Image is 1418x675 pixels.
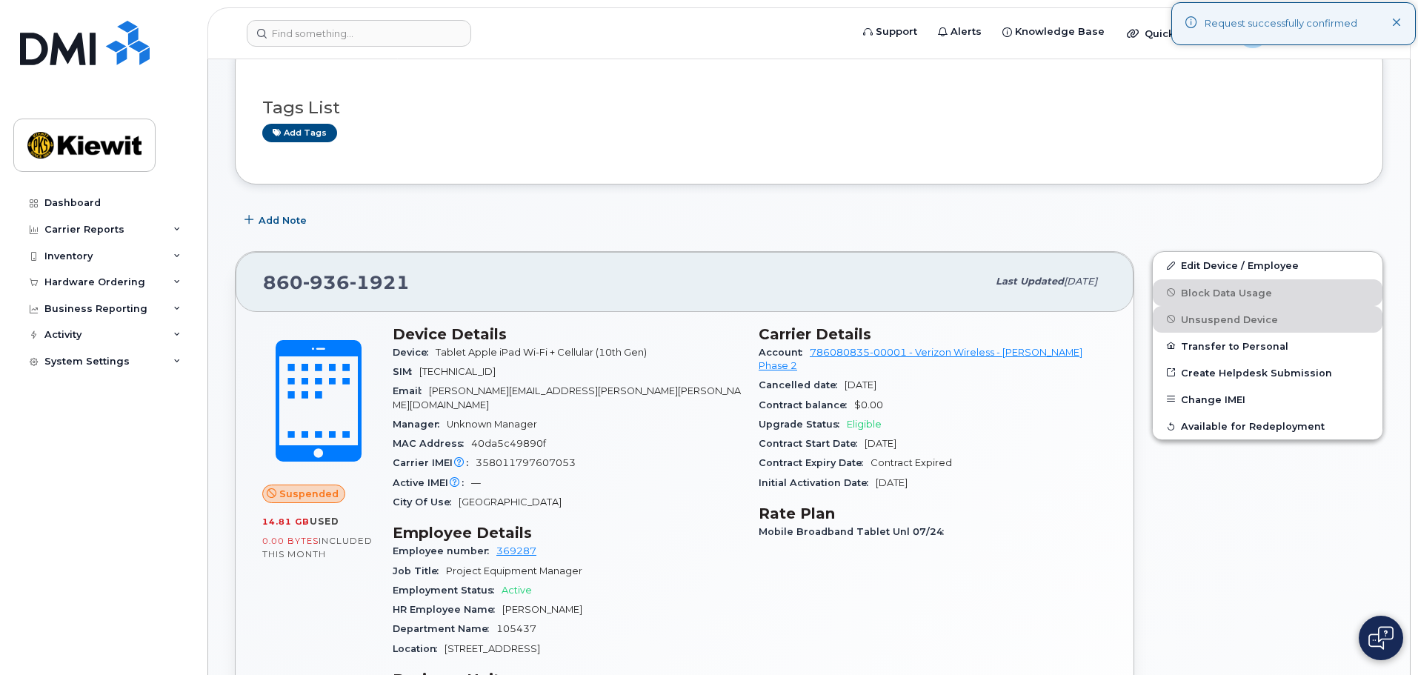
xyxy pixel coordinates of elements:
[436,347,647,358] span: Tablet Apple iPad Wi-Fi + Cellular (10th Gen)
[262,124,337,142] a: Add tags
[262,516,310,527] span: 14.81 GB
[992,17,1115,47] a: Knowledge Base
[393,496,459,508] span: City Of Use
[951,24,982,39] span: Alerts
[1153,386,1382,413] button: Change IMEI
[446,565,582,576] span: Project Equipment Manager
[876,24,917,39] span: Support
[393,545,496,556] span: Employee number
[445,643,540,654] span: [STREET_ADDRESS]
[1153,306,1382,333] button: Unsuspend Device
[419,366,496,377] span: [TECHNICAL_ID]
[393,385,741,410] span: [PERSON_NAME][EMAIL_ADDRESS][PERSON_NAME][PERSON_NAME][DOMAIN_NAME]
[854,399,883,410] span: $0.00
[393,385,429,396] span: Email
[1153,359,1382,386] a: Create Helpdesk Submission
[447,419,537,430] span: Unknown Manager
[310,516,339,527] span: used
[847,419,882,430] span: Eligible
[471,438,546,449] span: 40da5c49890f
[928,17,992,47] a: Alerts
[1153,252,1382,279] a: Edit Device / Employee
[996,276,1064,287] span: Last updated
[871,457,952,468] span: Contract Expired
[1153,413,1382,439] button: Available for Redeployment
[1116,19,1225,48] div: Quicklinks
[1153,333,1382,359] button: Transfer to Personal
[845,379,876,390] span: [DATE]
[393,347,436,358] span: Device
[853,17,928,47] a: Support
[502,585,532,596] span: Active
[759,325,1107,343] h3: Carrier Details
[759,419,847,430] span: Upgrade Status
[502,604,582,615] span: [PERSON_NAME]
[247,20,471,47] input: Find something...
[759,505,1107,522] h3: Rate Plan
[393,457,476,468] span: Carrier IMEI
[393,604,502,615] span: HR Employee Name
[303,271,350,293] span: 936
[1064,276,1097,287] span: [DATE]
[759,526,951,537] span: Mobile Broadband Tablet Unl 07/24
[393,366,419,377] span: SIM
[350,271,410,293] span: 1921
[1153,279,1382,306] button: Block Data Usage
[759,438,865,449] span: Contract Start Date
[393,565,446,576] span: Job Title
[393,585,502,596] span: Employment Status
[393,477,471,488] span: Active IMEI
[1368,626,1394,650] img: Open chat
[496,545,536,556] a: 369287
[759,379,845,390] span: Cancelled date
[476,457,576,468] span: 358011797607053
[1205,16,1357,31] div: Request successfully confirmed
[759,477,876,488] span: Initial Activation Date
[1181,421,1325,432] span: Available for Redeployment
[759,347,1082,371] a: 786080835-00001 - Verizon Wireless - [PERSON_NAME] Phase 2
[393,325,741,343] h3: Device Details
[1181,313,1278,325] span: Unsuspend Device
[759,399,854,410] span: Contract balance
[393,643,445,654] span: Location
[865,438,896,449] span: [DATE]
[496,623,536,634] span: 105437
[262,536,319,546] span: 0.00 Bytes
[393,438,471,449] span: MAC Address
[876,477,908,488] span: [DATE]
[1015,24,1105,39] span: Knowledge Base
[1145,27,1199,39] span: Quicklinks
[459,496,562,508] span: [GEOGRAPHIC_DATA]
[259,213,307,227] span: Add Note
[393,524,741,542] h3: Employee Details
[279,487,339,501] span: Suspended
[262,535,373,559] span: included this month
[759,457,871,468] span: Contract Expiry Date
[263,271,410,293] span: 860
[471,477,481,488] span: —
[759,347,810,358] span: Account
[393,623,496,634] span: Department Name
[262,99,1356,117] h3: Tags List
[393,419,447,430] span: Manager
[235,207,319,233] button: Add Note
